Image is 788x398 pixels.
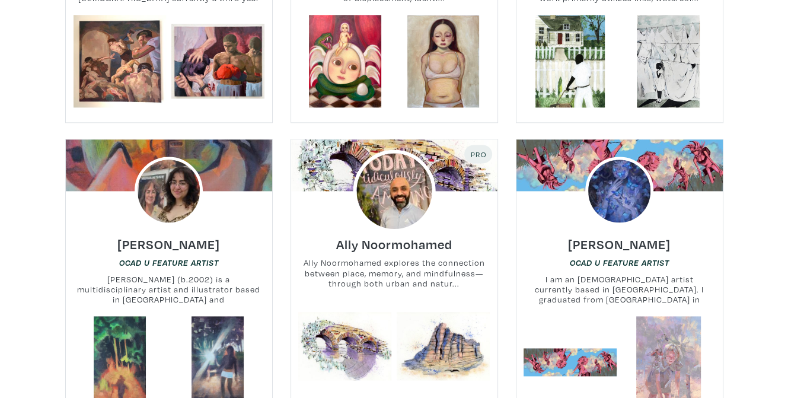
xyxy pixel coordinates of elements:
em: OCAD U Feature Artist [570,258,669,268]
a: Ally Noormohamed [336,234,452,247]
img: phpThumb.php [353,150,435,233]
a: [PERSON_NAME] [117,234,220,247]
small: I am an [DEMOGRAPHIC_DATA] artist currently based in [GEOGRAPHIC_DATA]. I graduated from [GEOGRAP... [516,274,723,305]
a: OCAD U Feature Artist [119,257,219,268]
small: Ally Noormohamed explores the connection between place, memory, and mindfulness—through both urba... [291,257,497,289]
h6: Ally Noormohamed [336,236,452,252]
img: phpThumb.php [585,157,654,225]
a: [PERSON_NAME] [568,234,671,247]
a: OCAD U Feature Artist [570,257,669,268]
img: phpThumb.php [135,157,203,225]
span: Pro [470,149,487,159]
small: [PERSON_NAME] (b.2002) is a multidisciplinary artist and illustrator based in [GEOGRAPHIC_DATA] a... [66,274,272,305]
h6: [PERSON_NAME] [117,236,220,252]
em: OCAD U Feature Artist [119,258,219,268]
h6: [PERSON_NAME] [568,236,671,252]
